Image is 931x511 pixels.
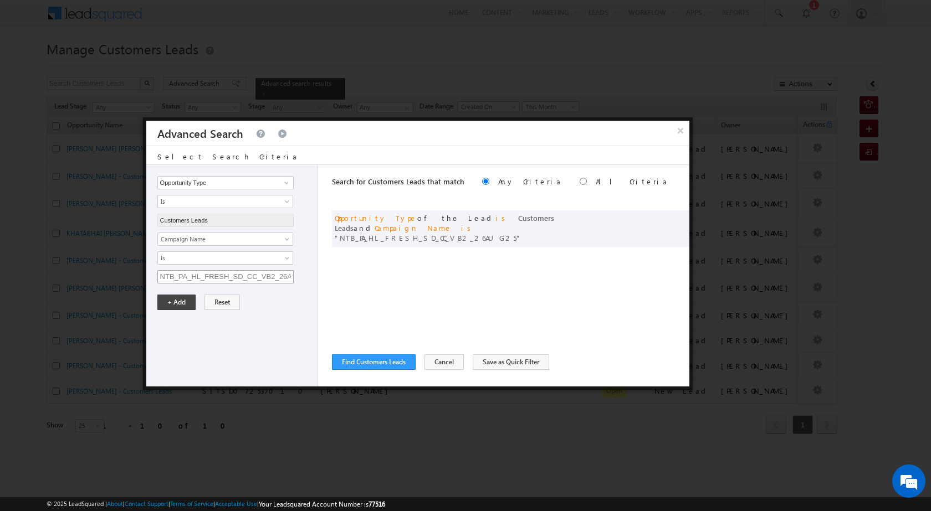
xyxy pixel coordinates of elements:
[158,197,278,207] span: Is
[204,295,240,310] button: Reset
[672,121,689,140] button: ×
[157,214,294,227] input: Type to Search
[375,223,452,233] span: Campaign Name
[157,251,293,265] a: Is
[157,152,298,161] span: Select Search Criteria
[157,121,243,146] h3: Advanced Search
[473,354,549,370] button: Save as Quick Filter
[58,58,186,73] div: Chat with us now
[259,500,385,508] span: Your Leadsquared Account Number is
[158,234,278,244] span: Campaign Name
[125,500,168,507] a: Contact Support
[47,499,385,509] span: © 2025 LeadSquared | | | | |
[107,500,123,507] a: About
[596,177,668,186] label: All Criteria
[335,213,417,223] span: Opportunity Type
[495,213,509,223] span: is
[335,233,521,242] span: NTB_PA_HL_FRESH_SD_CC_VB2_26AUG25
[158,253,278,263] span: Is
[19,58,47,73] img: d_60004797649_company_0_60004797649
[369,500,385,508] span: 77516
[14,102,202,332] textarea: Type your message and hit 'Enter'
[332,354,416,370] button: Find Customers Leads
[157,233,293,246] a: Campaign Name
[215,500,257,507] a: Acceptable Use
[151,341,201,356] em: Start Chat
[157,176,294,189] input: Type to Search
[424,354,464,370] button: Cancel
[335,213,554,233] span: Customers Leads
[461,223,475,233] span: is
[335,213,554,242] span: of the Lead and
[332,177,464,186] span: Search for Customers Leads that match
[157,295,196,310] button: + Add
[498,177,562,186] label: Any Criteria
[157,195,293,208] a: Is
[170,500,213,507] a: Terms of Service
[182,6,208,32] div: Minimize live chat window
[278,177,292,188] a: Show All Items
